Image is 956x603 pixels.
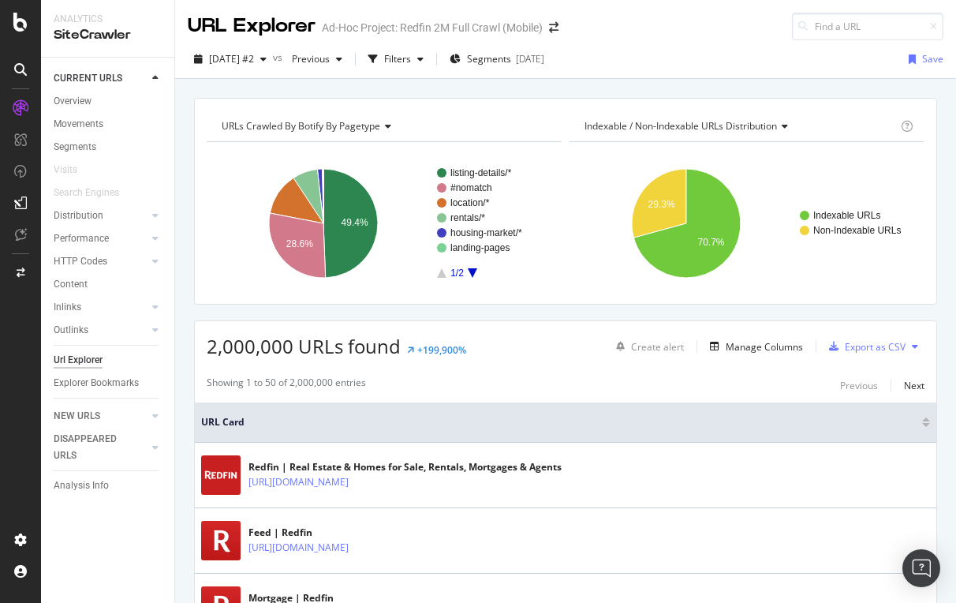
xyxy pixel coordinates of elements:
[273,51,286,64] span: vs
[902,47,943,72] button: Save
[286,238,313,249] text: 28.6%
[443,47,551,72] button: Segments[DATE]
[54,322,148,339] a: Outlinks
[54,116,163,133] a: Movements
[322,20,543,36] div: Ad-Hoc Project: Redfin 2M Full Crawl (Mobile)
[450,167,512,178] text: listing-details/*
[54,139,96,155] div: Segments
[201,455,241,495] img: main image
[54,208,148,224] a: Distribution
[54,375,163,391] a: Explorer Bookmarks
[54,139,163,155] a: Segments
[450,182,492,193] text: #nomatch
[450,212,485,223] text: rentals/*
[54,299,81,316] div: Inlinks
[248,540,349,556] a: [URL][DOMAIN_NAME]
[450,268,464,279] text: 1/2
[54,162,93,178] a: Visits
[362,47,430,72] button: Filters
[188,13,316,39] div: URL Explorer
[54,276,88,293] div: Content
[648,199,675,210] text: 29.3%
[904,379,924,392] div: Next
[54,276,163,293] a: Content
[792,13,943,40] input: Find a URL
[54,322,88,339] div: Outlinks
[248,474,349,490] a: [URL][DOMAIN_NAME]
[450,242,510,253] text: landing-pages
[248,526,383,540] div: Feed | Redfin
[248,460,562,474] div: Redfin | Real Estate & Homes for Sale, Rentals, Mortgages & Agents
[902,549,940,587] div: Open Intercom Messenger
[54,408,148,425] a: NEW URLS
[813,210,880,221] text: Indexable URLs
[704,337,803,356] button: Manage Columns
[54,478,163,494] a: Analysis Info
[584,119,777,133] span: Indexable / Non-Indexable URLs distribution
[54,230,109,247] div: Performance
[54,208,103,224] div: Distribution
[188,47,273,72] button: [DATE] #2
[54,185,135,201] a: Search Engines
[54,13,162,26] div: Analytics
[207,376,366,395] div: Showing 1 to 50 of 2,000,000 entries
[54,230,148,247] a: Performance
[610,334,684,359] button: Create alert
[54,93,91,110] div: Overview
[54,116,103,133] div: Movements
[218,114,547,139] h4: URLs Crawled By Botify By pagetype
[417,343,466,357] div: +199,900%
[840,379,878,392] div: Previous
[467,52,511,66] span: Segments
[201,415,918,429] span: URL Card
[54,352,103,369] div: Url Explorer
[384,52,411,66] div: Filters
[823,334,906,359] button: Export as CSV
[54,352,163,369] a: Url Explorer
[450,197,490,208] text: location/*
[697,237,724,248] text: 70.7%
[631,340,684,354] div: Create alert
[54,431,133,464] div: DISAPPEARED URLS
[54,26,162,44] div: SiteCrawler
[581,114,898,139] h4: Indexable / Non-Indexable URLs Distribution
[54,478,109,494] div: Analysis Info
[54,70,122,87] div: CURRENT URLS
[222,119,380,133] span: URLs Crawled By Botify By pagetype
[54,375,139,391] div: Explorer Bookmarks
[342,217,368,228] text: 49.4%
[201,521,241,560] img: main image
[922,52,943,66] div: Save
[286,52,330,66] span: Previous
[54,93,163,110] a: Overview
[54,408,100,425] div: NEW URLS
[54,185,119,201] div: Search Engines
[813,225,901,236] text: Non-Indexable URLs
[54,253,107,270] div: HTTP Codes
[726,340,803,354] div: Manage Columns
[54,162,77,178] div: Visits
[904,376,924,395] button: Next
[286,47,349,72] button: Previous
[569,155,924,292] svg: A chart.
[450,227,522,238] text: housing-market/*
[840,376,878,395] button: Previous
[207,333,401,359] span: 2,000,000 URLs found
[54,253,148,270] a: HTTP Codes
[207,155,562,292] svg: A chart.
[54,299,148,316] a: Inlinks
[209,52,254,66] span: 2025 Aug. 22nd #2
[54,431,148,464] a: DISAPPEARED URLS
[54,70,148,87] a: CURRENT URLS
[845,340,906,354] div: Export as CSV
[549,22,558,33] div: arrow-right-arrow-left
[516,52,544,66] div: [DATE]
